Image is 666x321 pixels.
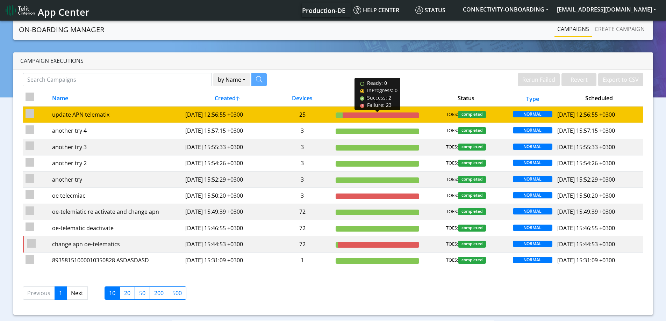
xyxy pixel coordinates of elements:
img: In progress [360,89,364,93]
span: TOES: [446,192,458,199]
span: TOES: [446,160,458,167]
td: 25 [271,106,333,123]
span: Failure: 23 [357,101,392,109]
span: NORMAL [513,241,552,247]
span: completed [458,208,486,215]
span: [DATE] 15:52:29 +0300 [557,176,615,183]
span: completed [458,176,486,183]
td: [DATE] 15:52:29 +0300 [182,171,271,187]
a: Help center [351,3,413,17]
span: [DATE] 15:46:55 +0300 [557,224,615,232]
a: 1 [55,286,67,300]
label: 500 [168,286,186,300]
td: [DATE] 15:55:33 +0300 [182,139,271,155]
th: Type [510,90,555,107]
span: [DATE] 15:55:33 +0300 [557,143,615,151]
span: completed [458,192,486,199]
span: completed [458,160,486,167]
span: TOES: [446,144,458,151]
button: by Name [213,73,250,86]
th: Status [422,90,510,107]
span: TOES: [446,225,458,232]
td: 72 [271,236,333,252]
div: Campaign Executions [13,52,653,70]
th: Scheduled [555,90,644,107]
span: completed [458,144,486,151]
th: Created [182,90,271,107]
a: Your current platform instance [302,3,345,17]
img: Failure [360,104,364,108]
span: completed [458,225,486,232]
span: TOES: [446,208,458,215]
div: another try [52,175,180,184]
td: [DATE] 15:46:55 +0300 [182,220,271,236]
td: 3 [271,171,333,187]
span: Production-DE [302,6,345,15]
span: completed [458,127,486,134]
input: Search Campaigns [23,73,212,86]
label: 20 [120,286,135,300]
span: NORMAL [513,160,552,166]
span: [DATE] 12:56:55 +0300 [557,111,615,118]
span: [DATE] 15:31:09 +0300 [557,256,615,264]
td: [DATE] 15:50:20 +0300 [182,188,271,204]
th: Progress [333,90,422,107]
div: another try 4 [52,126,180,135]
div: another try 3 [52,143,180,151]
span: Ready: 0 [357,79,387,87]
td: [DATE] 15:31:09 +0300 [182,252,271,268]
div: another try 2 [52,159,180,167]
label: 50 [135,286,150,300]
span: TOES: [446,127,458,134]
a: Next [66,286,88,300]
div: update APN telematix [52,110,180,119]
th: Devices [271,90,333,107]
span: NORMAL [513,127,552,133]
img: logo-telit-cinterion-gw-new.png [6,5,35,16]
span: NORMAL [513,208,552,214]
span: NORMAL [513,257,552,263]
a: On-Boarding Manager [19,23,104,37]
img: knowledge.svg [353,6,361,14]
td: 72 [271,220,333,236]
span: InProgress: 0 [357,87,398,94]
button: Rerun Failed [518,73,560,86]
span: NORMAL [513,176,552,182]
span: NORMAL [513,225,552,231]
span: completed [458,111,486,118]
td: [DATE] 15:57:15 +0300 [182,123,271,139]
div: 89358151000010350828 ASDASDASD [52,256,180,264]
td: 3 [271,155,333,171]
span: TOES: [446,111,458,118]
td: [DATE] 15:49:39 +0300 [182,204,271,220]
span: TOES: [446,241,458,248]
td: [DATE] 15:54:26 +0300 [182,155,271,171]
button: CONNECTIVITY-ONBOARDING [459,3,553,16]
div: oe telecmiac [52,191,180,200]
td: [DATE] 12:56:55 +0300 [182,106,271,123]
a: App Center [6,3,88,18]
span: TOES: [446,176,458,183]
span: Success: 2 [357,94,391,101]
span: Status [415,6,445,14]
div: change apn oe-telematics [52,240,180,248]
td: [DATE] 15:44:53 +0300 [182,236,271,252]
span: NORMAL [513,144,552,150]
img: Ready [360,82,364,86]
td: 3 [271,123,333,139]
img: status.svg [415,6,423,14]
th: Name [50,90,182,107]
span: completed [458,257,486,264]
td: 72 [271,204,333,220]
a: Create campaign [592,22,647,36]
span: [DATE] 15:44:53 +0300 [557,240,615,248]
span: [DATE] 15:54:26 +0300 [557,159,615,167]
button: Export to CSV [598,73,643,86]
div: oe-telematic deactivate [52,224,180,232]
label: 10 [105,286,120,300]
span: Help center [353,6,399,14]
span: App Center [38,6,89,19]
span: TOES: [446,257,458,264]
span: [DATE] 15:50:20 +0300 [557,192,615,199]
td: 3 [271,188,333,204]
